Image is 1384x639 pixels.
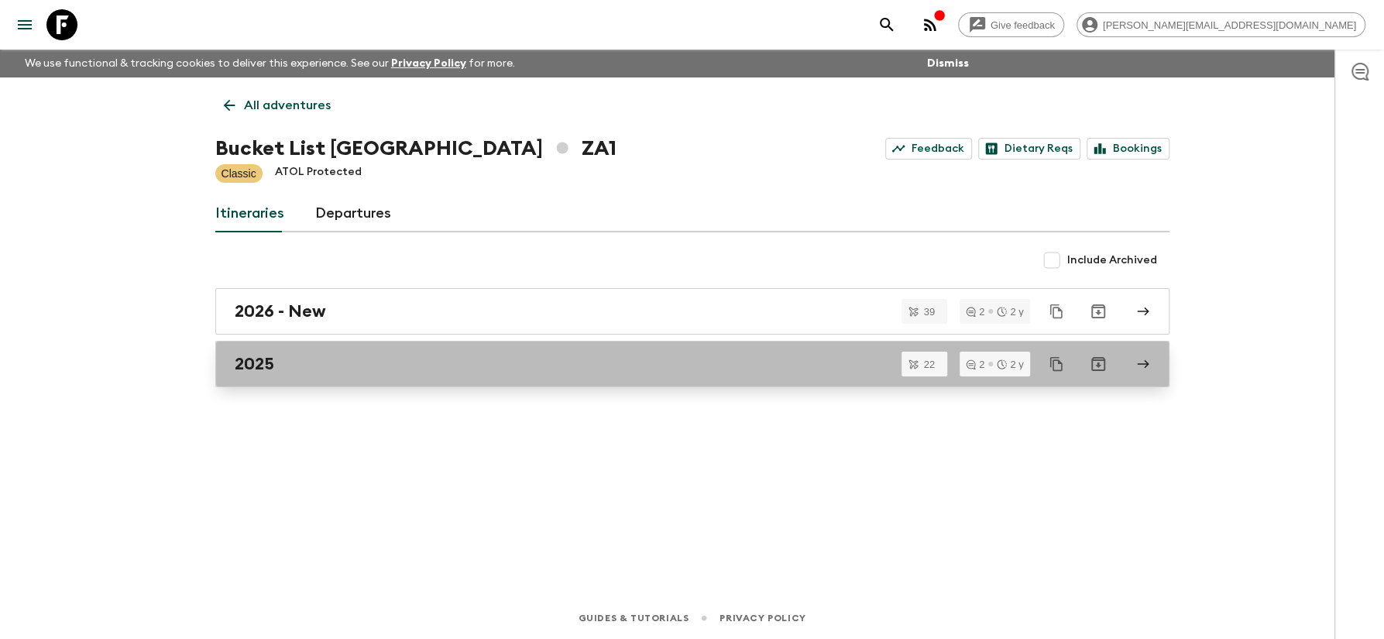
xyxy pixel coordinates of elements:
[997,359,1023,369] div: 2 y
[578,610,689,627] a: Guides & Tutorials
[871,9,902,40] button: search adventures
[978,138,1080,160] a: Dietary Reqs
[215,288,1169,335] a: 2026 - New
[215,90,339,121] a: All adventures
[1042,297,1070,325] button: Duplicate
[923,53,973,74] button: Dismiss
[885,138,972,160] a: Feedback
[958,12,1064,37] a: Give feedback
[966,359,984,369] div: 2
[1083,296,1114,327] button: Archive
[215,195,284,232] a: Itineraries
[1077,12,1365,37] div: [PERSON_NAME][EMAIL_ADDRESS][DOMAIN_NAME]
[914,359,943,369] span: 22
[244,96,331,115] p: All adventures
[9,9,40,40] button: menu
[315,195,391,232] a: Departures
[966,307,984,317] div: 2
[1087,138,1169,160] a: Bookings
[1094,19,1365,31] span: [PERSON_NAME][EMAIL_ADDRESS][DOMAIN_NAME]
[235,301,326,321] h2: 2026 - New
[19,50,521,77] p: We use functional & tracking cookies to deliver this experience. See our for more.
[1067,253,1157,268] span: Include Archived
[235,354,274,374] h2: 2025
[391,58,466,69] a: Privacy Policy
[914,307,943,317] span: 39
[997,307,1023,317] div: 2 y
[215,341,1169,387] a: 2025
[982,19,1063,31] span: Give feedback
[1083,349,1114,380] button: Archive
[275,164,362,183] p: ATOL Protected
[222,166,256,181] p: Classic
[1042,350,1070,378] button: Duplicate
[719,610,805,627] a: Privacy Policy
[215,133,616,164] h1: Bucket List [GEOGRAPHIC_DATA] ZA1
